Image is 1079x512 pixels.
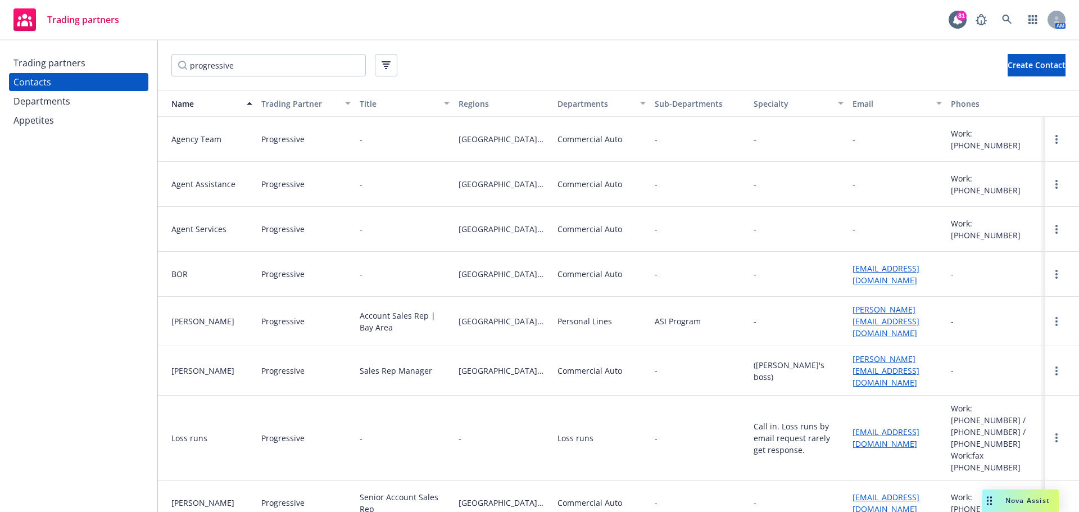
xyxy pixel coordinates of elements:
a: [PERSON_NAME][EMAIL_ADDRESS][DOMAIN_NAME] [853,304,919,338]
div: Loss runs [171,432,252,444]
div: - [360,178,362,190]
a: Report a Bug [970,8,992,31]
div: Work: fax [PHONE_NUMBER] [951,450,1041,473]
div: [PERSON_NAME] [171,315,252,327]
div: - [754,133,756,145]
a: more [1050,133,1063,146]
span: [GEOGRAPHIC_DATA][US_STATE] [459,133,548,145]
div: - [853,133,855,145]
div: ([PERSON_NAME]'s boss) [754,359,844,383]
div: - [360,268,362,280]
span: - [655,133,658,145]
span: - [655,432,658,444]
div: Departments [13,92,70,110]
a: more [1050,268,1063,281]
div: Progressive [261,223,305,235]
div: Email [853,98,930,110]
div: Progressive [261,178,305,190]
div: - [360,432,362,444]
div: Progressive [261,268,305,280]
div: [PERSON_NAME] [171,365,252,377]
div: - [853,223,855,235]
span: - [459,432,548,444]
div: Departments [557,98,633,110]
div: Commercial Auto [557,178,622,190]
span: [GEOGRAPHIC_DATA][US_STATE] [459,497,548,509]
button: Specialty [749,90,848,117]
div: Account Sales Rep | Bay Area [360,310,450,333]
a: Search [996,8,1018,31]
div: Appetites [13,111,54,129]
div: Name [162,98,240,110]
a: [EMAIL_ADDRESS][DOMAIN_NAME] [853,263,919,286]
div: Work: [PHONE_NUMBER] [951,218,1041,241]
span: [GEOGRAPHIC_DATA][US_STATE] [459,365,548,377]
a: more [1050,364,1063,378]
div: - [951,268,954,280]
span: - [655,497,658,509]
div: [PERSON_NAME] [171,497,252,509]
div: Work: [PHONE_NUMBER] [951,173,1041,196]
div: Trading Partner [261,98,339,110]
a: more [1050,315,1063,328]
div: - [754,268,756,280]
a: more [1050,223,1063,236]
div: - [360,223,362,235]
div: - [754,178,756,190]
button: Create Contact [1008,54,1066,76]
button: Title [355,90,454,117]
span: [GEOGRAPHIC_DATA][US_STATE] [459,315,548,327]
div: Phones [951,98,1041,110]
button: Name [158,90,257,117]
a: more [1050,431,1063,445]
span: ASI Program [655,315,745,327]
button: Email [848,90,947,117]
div: Progressive [261,365,305,377]
div: - [951,365,954,377]
div: Agent Services [171,223,252,235]
a: [PERSON_NAME][EMAIL_ADDRESS][DOMAIN_NAME] [853,354,919,388]
span: Create Contact [1008,60,1066,70]
div: Drag to move [982,490,996,512]
div: - [754,497,756,509]
input: Filter by keyword... [171,54,366,76]
span: Trading partners [47,15,119,24]
span: - [655,178,658,190]
div: Work: [PHONE_NUMBER] [951,128,1041,151]
span: - [655,365,658,377]
div: - [951,315,954,327]
div: Loss runs [557,432,593,444]
div: - [754,223,756,235]
div: Regions [459,98,548,110]
span: Nova Assist [1005,496,1050,505]
div: Personal Lines [557,315,612,327]
div: Progressive [261,315,305,327]
div: - [360,133,362,145]
div: Contacts [13,73,51,91]
a: Contacts [9,73,148,91]
button: Sub-Departments [650,90,749,117]
button: Nova Assist [982,490,1059,512]
div: BOR [171,268,252,280]
div: Agency Team [171,133,252,145]
a: [EMAIL_ADDRESS][DOMAIN_NAME] [853,427,919,449]
div: Commercial Auto [557,268,622,280]
span: - [655,223,658,235]
a: Departments [9,92,148,110]
a: Switch app [1022,8,1044,31]
div: Trading partners [13,54,85,72]
div: Progressive [261,497,305,509]
a: Trading partners [9,4,124,35]
div: - [754,315,756,327]
div: 81 [956,11,967,21]
div: Agent Assistance [171,178,252,190]
button: Departments [553,90,650,117]
div: Progressive [261,432,305,444]
span: [GEOGRAPHIC_DATA][US_STATE] [459,223,548,235]
span: [GEOGRAPHIC_DATA][US_STATE] [459,178,548,190]
div: Call in. Loss runs by email request rarely get response. [754,420,844,456]
div: Commercial Auto [557,497,622,509]
div: Title [360,98,437,110]
button: Regions [454,90,553,117]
